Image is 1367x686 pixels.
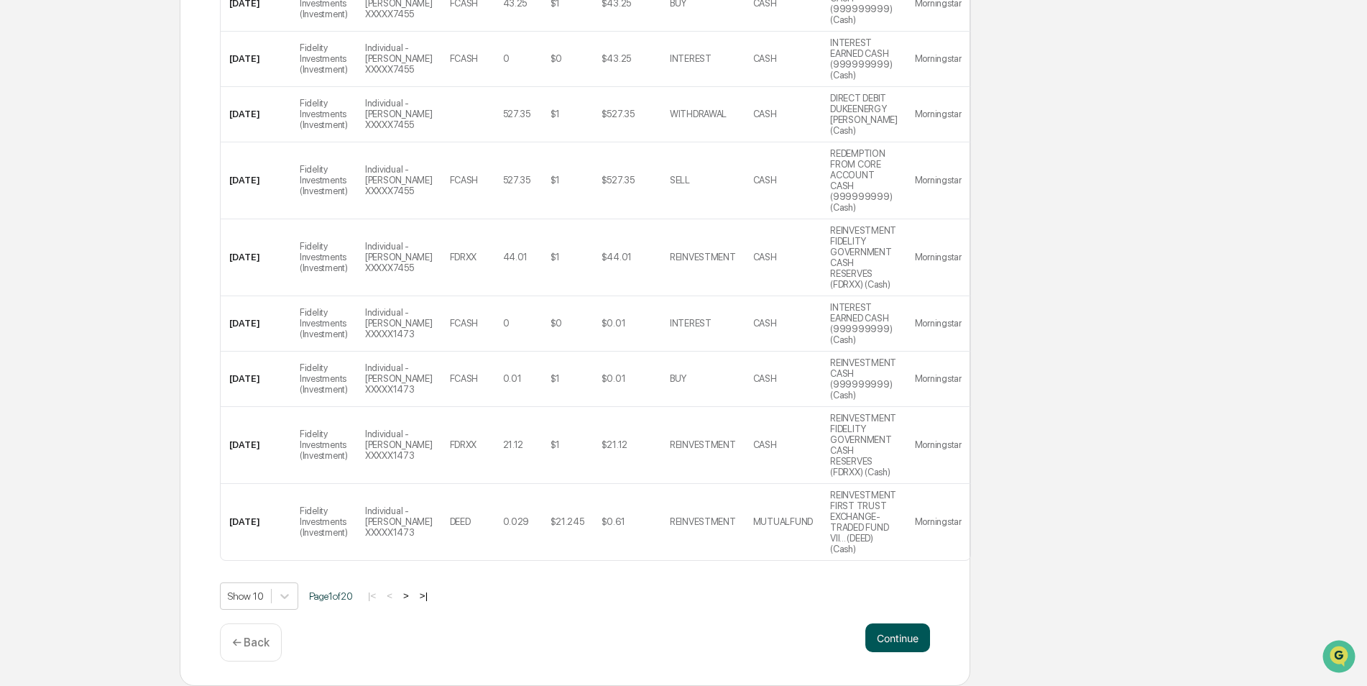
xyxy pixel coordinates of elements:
[14,210,26,221] div: 🔎
[450,516,471,527] div: DEED
[101,243,174,255] a: Powered byPylon
[9,175,98,201] a: 🖐️Preclearance
[1321,639,1360,677] iframe: Open customer support
[865,623,930,652] button: Continue
[830,413,898,477] div: REINVESTMENT FIDELITY GOVERNMENT CASH RESERVES (FDRXX) (Cash)
[14,30,262,53] p: How can we help?
[906,407,970,484] td: Morningstar
[450,53,479,64] div: FCASH
[753,439,777,450] div: CASH
[450,373,479,384] div: FCASH
[415,590,432,602] button: >|
[29,181,93,196] span: Preclearance
[356,407,441,484] td: Individual - [PERSON_NAME] XXXXX1473
[602,516,625,527] div: $0.61
[221,87,291,142] td: [DATE]
[551,373,560,384] div: $1
[830,302,898,345] div: INTEREST EARNED CASH (999999999) (Cash)
[503,53,510,64] div: 0
[356,296,441,352] td: Individual - [PERSON_NAME] XXXXX1473
[503,109,530,119] div: 527.35
[551,53,562,64] div: $0
[221,352,291,407] td: [DATE]
[753,109,777,119] div: CASH
[221,407,291,484] td: [DATE]
[670,252,736,262] div: REINVESTMENT
[906,32,970,87] td: Morningstar
[551,439,560,450] div: $1
[551,252,560,262] div: $1
[551,175,560,186] div: $1
[300,506,348,538] div: Fidelity Investments (Investment)
[753,318,777,329] div: CASH
[753,53,777,64] div: CASH
[906,219,970,296] td: Morningstar
[753,252,777,262] div: CASH
[551,318,562,329] div: $0
[670,53,712,64] div: INTEREST
[602,373,626,384] div: $0.01
[906,142,970,219] td: Morningstar
[300,429,348,461] div: Fidelity Investments (Investment)
[830,37,898,81] div: INTEREST EARNED CASH (999999999) (Cash)
[221,219,291,296] td: [DATE]
[356,352,441,407] td: Individual - [PERSON_NAME] XXXXX1473
[119,181,178,196] span: Attestations
[830,93,898,136] div: DIRECT DEBIT DUKEENERGY [PERSON_NAME] (Cash)
[450,175,479,186] div: FCASH
[602,109,635,119] div: $527.35
[906,352,970,407] td: Morningstar
[9,203,96,229] a: 🔎Data Lookup
[503,373,522,384] div: 0.01
[906,296,970,352] td: Morningstar
[300,42,348,75] div: Fidelity Investments (Investment)
[670,516,736,527] div: REINVESTMENT
[14,110,40,136] img: 1746055101610-c473b297-6a78-478c-a979-82029cc54cd1
[356,219,441,296] td: Individual - [PERSON_NAME] XXXXX7455
[244,114,262,132] button: Start new chat
[830,490,898,554] div: REINVESTMENT FIRST TRUST EXCHANGE-TRADED FUND VII... (DEED) (Cash)
[830,357,898,401] div: REINVESTMENT CASH (999999999) (Cash)
[670,109,727,119] div: WITHDRAWAL
[300,98,348,130] div: Fidelity Investments (Investment)
[503,175,530,186] div: 527.35
[602,53,631,64] div: $43.25
[309,590,353,602] span: Page 1 of 20
[602,439,627,450] div: $21.12
[356,87,441,142] td: Individual - [PERSON_NAME] XXXXX7455
[232,636,270,649] p: ← Back
[221,142,291,219] td: [DATE]
[906,87,970,142] td: Morningstar
[356,484,441,560] td: Individual - [PERSON_NAME] XXXXX1473
[450,252,477,262] div: FDRXX
[14,183,26,194] div: 🖐️
[753,516,813,527] div: MUTUALFUND
[551,516,584,527] div: $21.245
[399,590,413,602] button: >
[602,175,635,186] div: $527.35
[98,175,184,201] a: 🗄️Attestations
[670,175,690,186] div: SELL
[830,148,898,213] div: REDEMPTION FROM CORE ACCOUNT CASH (999999999) (Cash)
[450,439,477,450] div: FDRXX
[221,484,291,560] td: [DATE]
[49,110,236,124] div: Start new chat
[602,318,626,329] div: $0.01
[104,183,116,194] div: 🗄️
[382,590,397,602] button: <
[503,252,528,262] div: 44.01
[300,164,348,196] div: Fidelity Investments (Investment)
[49,124,182,136] div: We're available if you need us!
[670,318,712,329] div: INTEREST
[450,318,479,329] div: FCASH
[753,373,777,384] div: CASH
[503,516,530,527] div: 0.029
[906,484,970,560] td: Morningstar
[300,241,348,273] div: Fidelity Investments (Investment)
[503,439,524,450] div: 21.12
[300,362,348,395] div: Fidelity Investments (Investment)
[602,252,632,262] div: $44.01
[356,142,441,219] td: Individual - [PERSON_NAME] XXXXX7455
